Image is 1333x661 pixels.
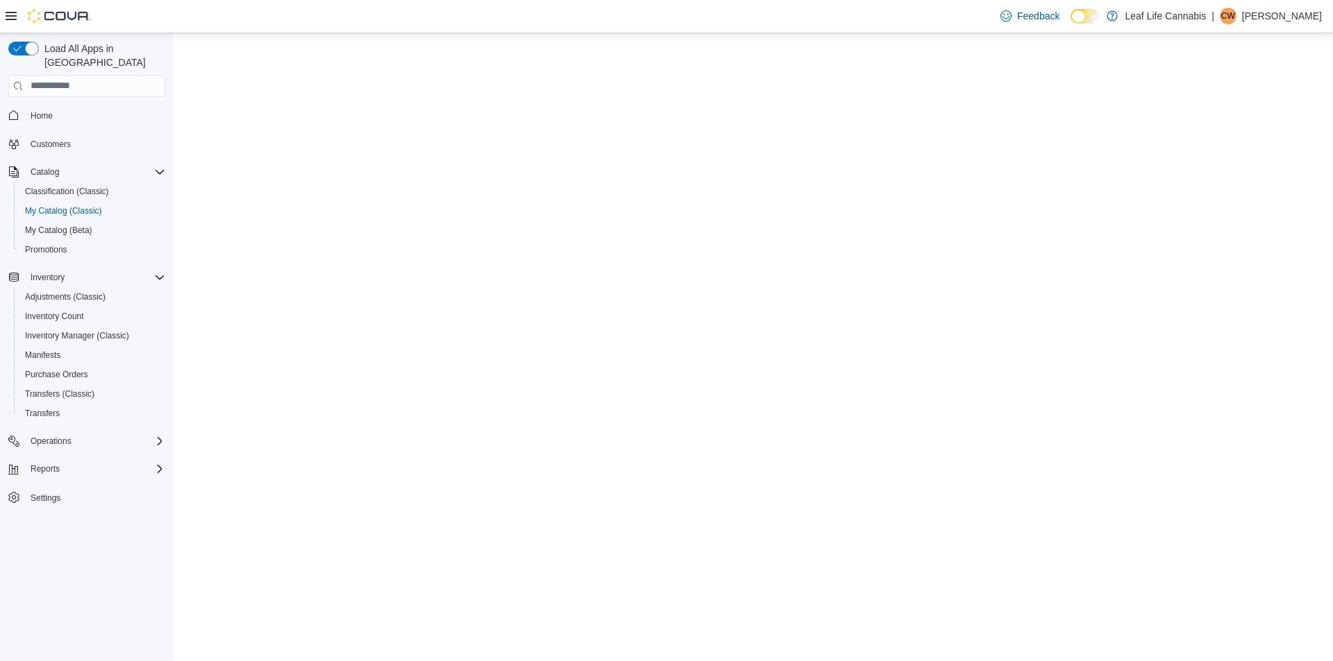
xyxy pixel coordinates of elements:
span: Transfers (Classic) [25,388,94,400]
span: My Catalog (Classic) [25,205,102,216]
span: Adjustments (Classic) [19,289,165,305]
a: Customers [25,136,76,153]
button: Purchase Orders [14,365,171,384]
a: Home [25,108,58,124]
span: Inventory Manager (Classic) [25,330,129,341]
span: My Catalog (Classic) [19,203,165,219]
button: Promotions [14,240,171,259]
p: [PERSON_NAME] [1242,8,1322,24]
a: Manifests [19,347,66,363]
span: Catalog [31,166,59,178]
button: My Catalog (Classic) [14,201,171,221]
span: Adjustments (Classic) [25,291,106,302]
button: Settings [3,487,171,507]
span: Transfers (Classic) [19,386,165,402]
button: Classification (Classic) [14,182,171,201]
button: Inventory Count [14,307,171,326]
span: Settings [31,492,60,504]
a: Inventory Count [19,308,90,325]
nav: Complex example [8,100,165,544]
button: My Catalog (Beta) [14,221,171,240]
button: Reports [3,459,171,479]
a: Settings [25,490,66,506]
button: Home [3,105,171,126]
button: Inventory [3,268,171,287]
a: My Catalog (Beta) [19,222,98,239]
a: Promotions [19,241,73,258]
span: Classification (Classic) [19,183,165,200]
span: Transfers [25,408,60,419]
span: Promotions [19,241,165,258]
span: My Catalog (Beta) [19,222,165,239]
button: Manifests [14,345,171,365]
button: Reports [25,461,65,477]
span: Load All Apps in [GEOGRAPHIC_DATA] [39,42,165,69]
span: Inventory [25,269,165,286]
span: Manifests [25,350,60,361]
span: Inventory Count [25,311,84,322]
span: My Catalog (Beta) [25,225,92,236]
span: Purchase Orders [19,366,165,383]
span: Inventory Manager (Classic) [19,327,165,344]
span: Reports [25,461,165,477]
span: Customers [25,135,165,153]
input: Dark Mode [1071,9,1100,24]
span: Inventory [31,272,65,283]
p: | [1212,8,1214,24]
span: Settings [25,488,165,506]
button: Operations [25,433,77,449]
a: Feedback [995,2,1065,30]
span: Operations [25,433,165,449]
span: Catalog [25,164,165,180]
a: My Catalog (Classic) [19,203,108,219]
span: Inventory Count [19,308,165,325]
p: Leaf Life Cannabis [1125,8,1206,24]
img: Cova [28,9,90,23]
span: Promotions [25,244,67,255]
button: Inventory [25,269,70,286]
button: Inventory Manager (Classic) [14,326,171,345]
span: Transfers [19,405,165,422]
span: Classification (Classic) [25,186,109,197]
button: Adjustments (Classic) [14,287,171,307]
span: Home [25,107,165,124]
button: Transfers [14,404,171,423]
button: Transfers (Classic) [14,384,171,404]
span: Manifests [19,347,165,363]
a: Transfers (Classic) [19,386,100,402]
span: Customers [31,139,71,150]
a: Purchase Orders [19,366,94,383]
span: Reports [31,463,60,474]
button: Catalog [25,164,65,180]
div: Christopher Walsh [1220,8,1236,24]
a: Transfers [19,405,65,422]
a: Inventory Manager (Classic) [19,327,135,344]
span: Operations [31,436,72,447]
span: Purchase Orders [25,369,88,380]
span: Home [31,110,53,121]
a: Adjustments (Classic) [19,289,111,305]
span: Feedback [1017,9,1059,23]
button: Customers [3,134,171,154]
span: CW [1221,8,1235,24]
button: Operations [3,431,171,451]
button: Catalog [3,162,171,182]
a: Classification (Classic) [19,183,115,200]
